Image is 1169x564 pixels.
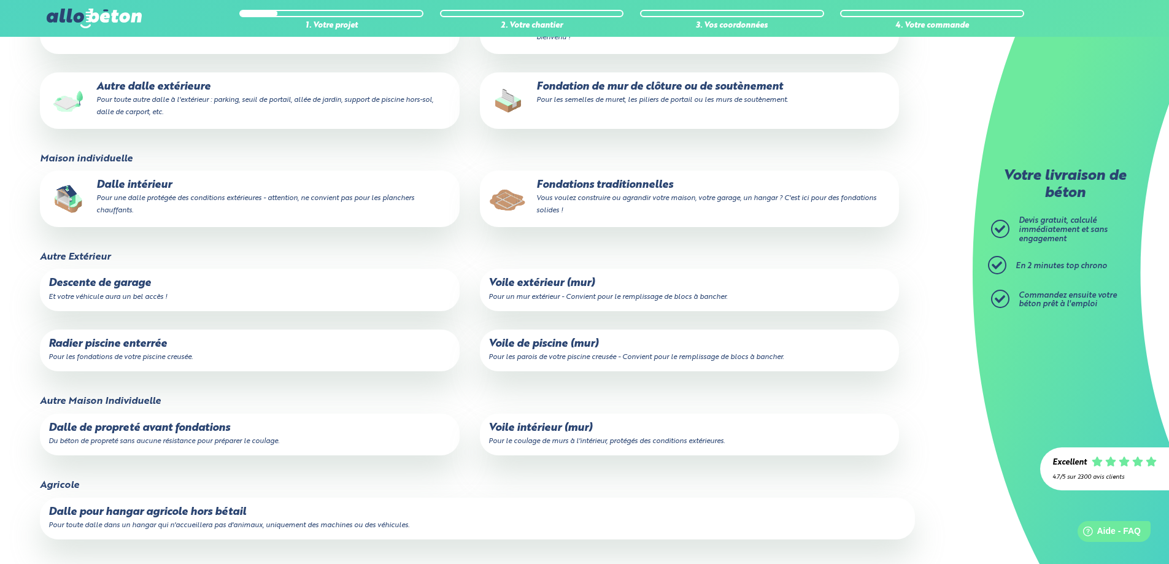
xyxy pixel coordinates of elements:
[96,96,433,116] small: Pour toute autre dalle à l'extérieur : parking, seuil de portail, allée de jardin, support de pis...
[488,81,528,120] img: final_use.values.closing_wall_fundation
[640,21,824,31] div: 3. Vos coordonnées
[48,179,88,218] img: final_use.values.inside_slab
[40,153,133,164] legend: Maison individuelle
[488,179,528,218] img: final_use.values.traditional_fundations
[488,338,890,363] p: Voile de piscine (mur)
[40,396,161,407] legend: Autre Maison Individuelle
[48,81,88,120] img: final_use.values.outside_slab
[488,277,890,302] p: Voile extérieur (mur)
[48,179,450,217] p: Dalle intérieur
[40,252,110,263] legend: Autre Extérieur
[440,21,624,31] div: 2. Votre chantier
[488,438,725,445] small: Pour le coulage de murs à l'intérieur, protégés des conditions extérieures.
[48,422,450,447] p: Dalle de propreté avant fondations
[40,480,79,491] legend: Agricole
[48,353,193,361] small: Pour les fondations de votre piscine creusée.
[48,438,279,445] small: Du béton de propreté sans aucune résistance pour préparer le coulage.
[488,81,890,106] p: Fondation de mur de clôture ou de soutènement
[239,21,423,31] div: 1. Votre projet
[48,277,450,302] p: Descente de garage
[96,195,414,214] small: Pour une dalle protégée des conditions extérieures - attention, ne convient pas pour les plancher...
[48,293,167,301] small: Et votre véhicule aura un bel accès !
[48,81,450,118] p: Autre dalle extérieure
[488,422,890,447] p: Voile intérieur (mur)
[48,338,450,363] p: Radier piscine enterrée
[47,9,141,28] img: allobéton
[488,353,784,361] small: Pour les parois de votre piscine creusée - Convient pour le remplissage de blocs à bancher.
[488,179,890,217] p: Fondations traditionnelles
[488,293,727,301] small: Pour un mur extérieur - Convient pour le remplissage de blocs à bancher.
[840,21,1024,31] div: 4. Votre commande
[48,506,906,531] p: Dalle pour hangar agricole hors bétail
[536,195,876,214] small: Vous voulez construire ou agrandir votre maison, votre garage, un hangar ? C'est ici pour des fon...
[48,522,409,529] small: Pour toute dalle dans un hangar qui n'accueillera pas d'animaux, uniquement des machines ou des v...
[1060,516,1155,550] iframe: Help widget launcher
[536,96,788,104] small: Pour les semelles de muret, les piliers de portail ou les murs de soutènement.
